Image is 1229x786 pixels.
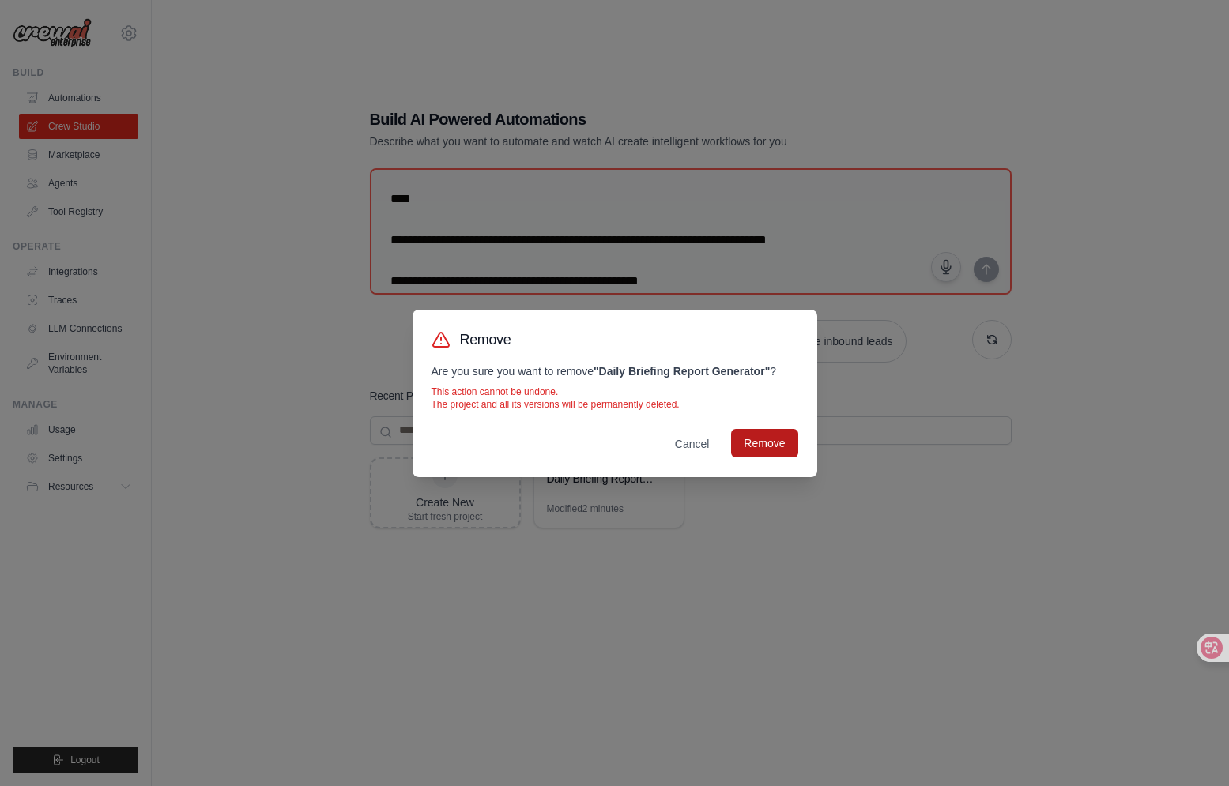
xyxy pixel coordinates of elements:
[432,385,798,398] p: This action cannot be undone.
[432,398,798,411] p: The project and all its versions will be permanently deleted.
[662,430,722,458] button: Cancel
[731,429,797,457] button: Remove
[432,363,798,379] p: Are you sure you want to remove ?
[460,329,511,351] h3: Remove
[594,365,770,378] strong: " Daily Briefing Report Generator "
